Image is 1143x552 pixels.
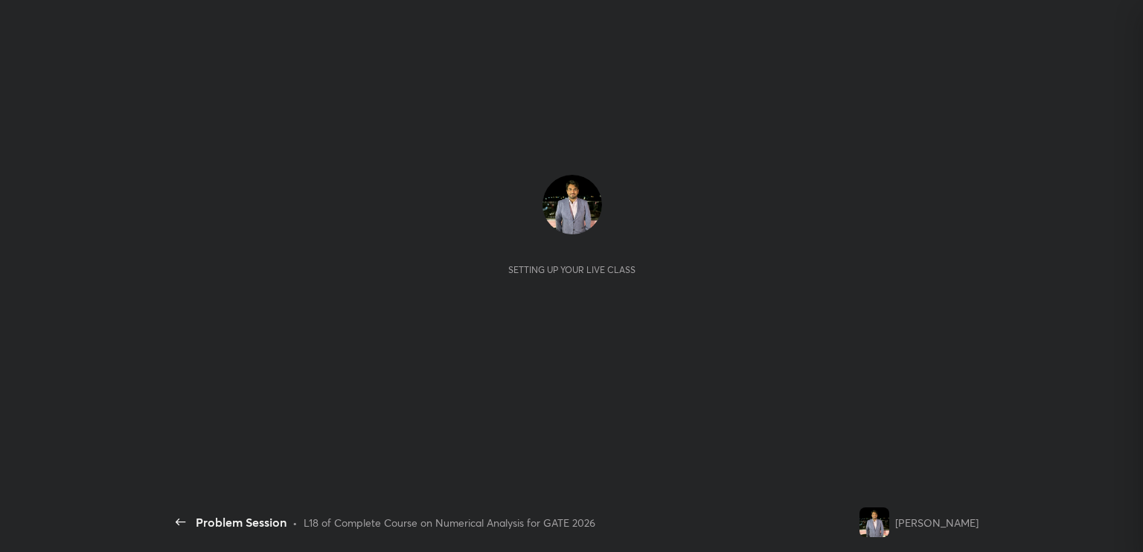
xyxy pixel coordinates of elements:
[292,515,298,530] div: •
[196,513,286,531] div: Problem Session
[859,507,889,537] img: 9689d3ed888646769c7969bc1f381e91.jpg
[542,175,602,234] img: 9689d3ed888646769c7969bc1f381e91.jpg
[895,515,979,530] div: [PERSON_NAME]
[508,264,635,275] div: Setting up your live class
[304,515,595,530] div: L18 of Complete Course on Numerical Analysis for GATE 2026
